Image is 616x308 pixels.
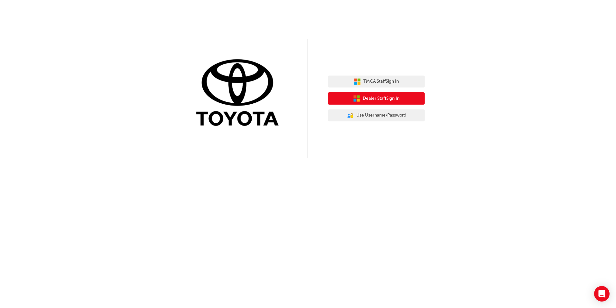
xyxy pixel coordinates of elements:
[356,112,406,119] span: Use Username/Password
[328,92,425,105] button: Dealer StaffSign In
[363,95,399,102] span: Dealer Staff Sign In
[328,109,425,122] button: Use Username/Password
[594,286,610,302] div: Open Intercom Messenger
[191,58,288,129] img: Trak
[328,76,425,88] button: TMCA StaffSign In
[363,78,399,85] span: TMCA Staff Sign In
